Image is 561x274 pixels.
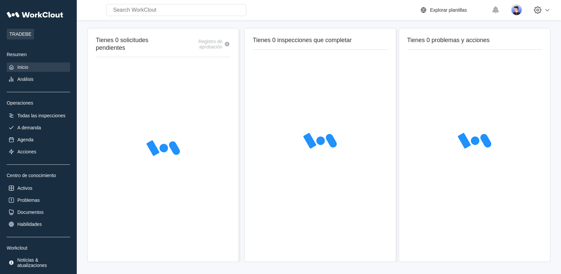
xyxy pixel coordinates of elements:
[7,183,70,193] a: Activos
[17,77,33,82] div: Análisis
[17,125,41,130] div: A demanda
[17,113,65,118] div: Todas las inspecciones
[430,7,467,13] div: Explorar plantillas
[106,4,246,16] input: Search WorkClout
[17,64,28,70] div: Inicio
[7,111,70,120] a: Todas las inspecciones
[7,29,34,39] span: TRADEBE
[176,39,222,49] div: Registro de aprobación
[17,137,33,142] div: Agenda
[17,222,42,227] div: Habilidades
[96,36,176,51] h2: Tienes 0 solicitudes pendientes
[7,147,70,156] a: Acciones
[7,62,70,72] a: Inicio
[7,195,70,205] a: Problemas
[7,256,70,269] a: Noticias & atualizaciones
[17,210,44,215] div: Documentos
[7,220,70,229] a: Habilidades
[253,36,387,44] h2: Tienes 0 inspecciones que completar
[17,185,32,191] div: Activos
[7,208,70,217] a: Documentos
[7,173,70,178] div: Centro de conocimiento
[7,245,70,251] div: Workclout
[17,257,69,268] div: Noticias & atualizaciones
[7,52,70,57] div: Resumen
[511,4,522,16] img: user-5.png
[17,197,40,203] div: Problemas
[7,100,70,106] div: Operaciones
[7,75,70,84] a: Análisis
[419,6,489,14] a: Explorar plantillas
[17,149,36,154] div: Acciones
[7,123,70,132] a: A demanda
[407,36,542,44] h2: Tienes 0 problemas y acciones
[7,135,70,144] a: Agenda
